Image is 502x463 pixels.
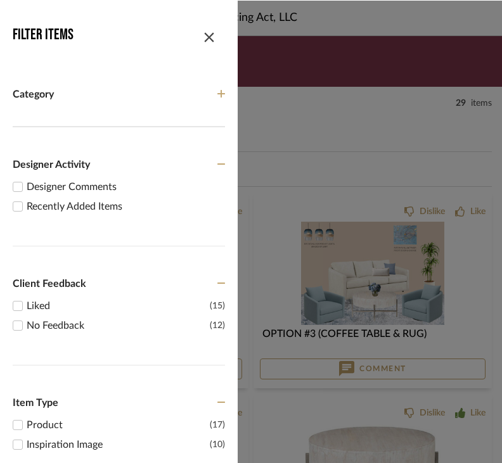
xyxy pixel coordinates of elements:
div: Dislike [420,205,445,217]
div: (10) [210,436,225,452]
button: Close [196,22,222,47]
div: Recently Added Items [27,198,225,213]
div: Designer Comments [27,179,225,194]
button: Comment [260,358,486,379]
div: Like [470,205,486,217]
div: Product [27,417,210,432]
span: Item Type [13,397,58,407]
span: Designer Activity [13,159,90,169]
h3: Filter Items [13,25,74,44]
span: 29 [456,96,466,109]
span: Client Feedback [13,278,86,288]
span: Living Room [25,161,492,176]
div: Liked [27,298,210,313]
div: (17) [210,417,225,432]
div: (12) [210,317,225,333]
div: No Feedback [27,317,210,333]
div: (15) [210,298,225,313]
div: Like [470,406,486,419]
span: Balancing Act, LLC [205,9,297,26]
span: items [471,96,492,109]
div: Inspiration Image [27,436,210,452]
span: Dining Room [25,126,492,141]
span: Option #3 (coffee table & rug) [262,328,427,338]
span: Comment [359,363,406,373]
img: Option #3 (coffee table & rug) [301,221,444,324]
div: Dislike [420,406,445,419]
span: Category [13,88,54,100]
